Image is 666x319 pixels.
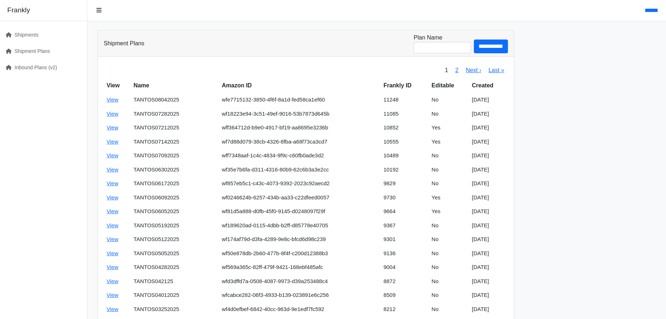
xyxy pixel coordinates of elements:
[219,121,381,135] td: wff364712d-b9e0-4917-bf19-aa8695e3236b
[429,288,469,302] td: No
[219,219,381,233] td: wf189620ad-0115-4dbb-b2ff-d85778e40705
[429,177,469,191] td: No
[429,121,469,135] td: Yes
[107,292,118,298] a: View
[107,152,118,158] a: View
[381,232,429,246] td: 9301
[381,246,429,261] td: 9136
[107,278,118,284] a: View
[107,222,118,228] a: View
[381,93,429,107] td: 11248
[381,260,429,274] td: 9004
[429,260,469,274] td: No
[429,78,469,93] th: Editable
[429,135,469,149] td: Yes
[219,302,381,316] td: wf4d0efbef-6842-40cc-963d-9e1edf7fc592
[469,121,508,135] td: [DATE]
[381,121,429,135] td: 10852
[469,219,508,233] td: [DATE]
[469,302,508,316] td: [DATE]
[381,78,429,93] th: Frankly ID
[429,107,469,121] td: No
[131,302,219,316] td: TANTOS03252025
[381,163,429,177] td: 10192
[131,78,219,93] th: Name
[107,138,118,145] a: View
[131,135,219,149] td: TANTOS07142025
[469,260,508,274] td: [DATE]
[219,288,381,302] td: wfcabce282-06f3-4933-b139-023891e6c256
[469,163,508,177] td: [DATE]
[104,78,131,93] th: View
[429,302,469,316] td: No
[219,191,381,205] td: wf0246624b-6257-434b-aa33-c22dfeed0057
[381,274,429,289] td: 8872
[104,40,144,47] h3: Shipment Plans
[381,177,429,191] td: 9829
[429,219,469,233] td: No
[381,302,429,316] td: 8212
[131,93,219,107] td: TANTOS08042025
[107,124,118,130] a: View
[429,204,469,219] td: Yes
[469,246,508,261] td: [DATE]
[381,288,429,302] td: 8509
[219,163,381,177] td: wf35e7b6fa-d311-4316-80b9-62c6b3a3e2cc
[381,219,429,233] td: 9367
[219,107,381,121] td: wf18223e94-3c51-49ef-9016-53b7873d645b
[219,274,381,289] td: wfd3dffd7a-0508-4087-9973-d39a253488c4
[131,232,219,246] td: TANTOS05122025
[469,93,508,107] td: [DATE]
[219,93,381,107] td: wfe7715132-3850-4f6f-8a1d-fed58ca1ef60
[219,204,381,219] td: wf81d5a888-d0fb-45f0-9145-d0248097f29f
[131,274,219,289] td: TANTOS042125
[381,204,429,219] td: 9664
[219,177,381,191] td: wf857eb5c1-c43c-4073-9392-2023c92aecd2
[107,111,118,117] a: View
[131,163,219,177] td: TANTOS06302025
[469,135,508,149] td: [DATE]
[131,260,219,274] td: TANTOS04282025
[381,191,429,205] td: 9730
[381,107,429,121] td: 11085
[219,78,381,93] th: Amazon ID
[469,149,508,163] td: [DATE]
[488,67,504,73] a: Last »
[469,274,508,289] td: [DATE]
[131,107,219,121] td: TANTOS07282025
[219,149,381,163] td: wff7348aaf-1c4c-4834-9f9c-c60fb0ade3d2
[131,246,219,261] td: TANTOS05052025
[131,219,219,233] td: TANTOS05192025
[107,264,118,270] a: View
[219,232,381,246] td: wf174af79d-d3fa-4289-9e8c-bfcd6d98c239
[429,191,469,205] td: Yes
[441,62,452,78] span: 1
[107,250,118,256] a: View
[131,191,219,205] td: TANTOS06092025
[131,177,219,191] td: TANTOS06172025
[381,135,429,149] td: 10555
[469,177,508,191] td: [DATE]
[107,236,118,242] a: View
[429,93,469,107] td: No
[469,232,508,246] td: [DATE]
[469,288,508,302] td: [DATE]
[469,204,508,219] td: [DATE]
[469,107,508,121] td: [DATE]
[107,194,118,200] a: View
[414,33,442,42] label: Plan Name
[466,67,481,73] a: Next ›
[107,96,118,103] a: View
[429,246,469,261] td: No
[107,208,118,214] a: View
[429,163,469,177] td: No
[429,274,469,289] td: No
[107,180,118,186] a: View
[429,232,469,246] td: No
[219,260,381,274] td: wf569a365c-82ff-479f-9421-168ebf485afc
[219,246,381,261] td: wf50e878db-2b60-477b-8f4f-c200d12388b3
[107,306,118,312] a: View
[441,62,508,78] nav: pager
[131,204,219,219] td: TANTOS06052025
[131,121,219,135] td: TANTOS07212025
